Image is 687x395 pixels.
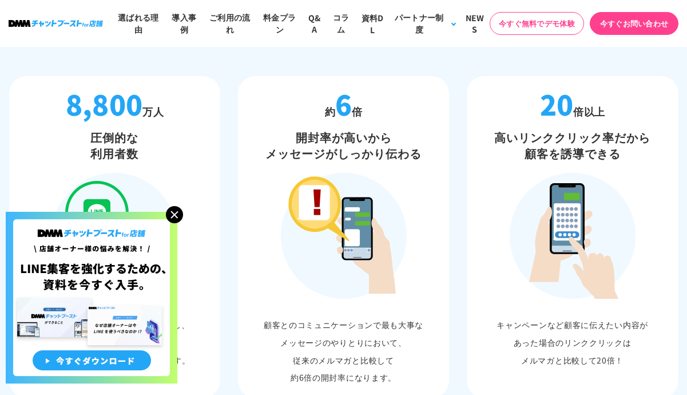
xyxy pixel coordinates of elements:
[472,316,673,369] p: キャンペーンなど顧客に伝えたい内容が あった場合のリンククリックは メルマガと比較して20倍！
[540,84,574,124] strong: 20
[472,88,673,121] p: 倍以上
[15,129,215,161] h3: 圧倒的な 利用者数
[66,84,143,124] strong: 8,800
[9,20,103,26] img: ロゴ
[15,88,215,121] p: 万人
[244,88,444,121] p: 約 倍
[490,12,584,35] a: 今すぐ無料でデモ体験
[244,316,444,386] p: 顧客とのコミュニケーションで最も大事な メッセージのやりとりにおいて、 従来のメルマガと比較して 約6倍の開封率になります。
[590,12,678,35] a: 今すぐお問い合わせ
[6,212,177,384] img: 店舗オーナー様の悩みを解決!LINE集客を狂化するための資料を今すぐ入手!
[472,129,673,161] h3: 高いリンククリック率だから 顧客を誘導できる
[392,11,446,35] div: パートナー制度
[6,212,177,226] a: 店舗オーナー様の悩みを解決!LINE集客を狂化するための資料を今すぐ入手!
[244,129,444,161] h3: 開封率が高いから メッセージがしっかり伝わる
[335,84,352,124] strong: 6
